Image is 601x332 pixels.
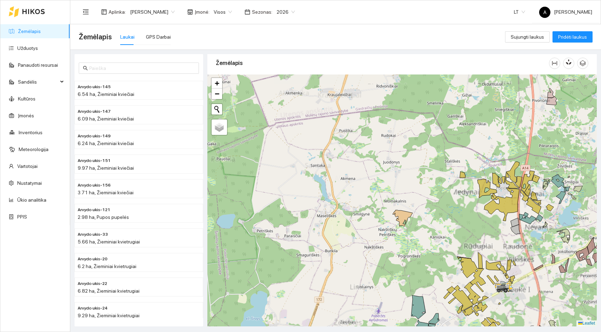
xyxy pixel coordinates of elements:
span: Aplinka : [109,8,126,16]
span: 6.82 ha, Žieminiai kvietrugiai [78,288,140,294]
div: Žemėlapis [216,53,549,73]
span: Sujungti laukus [511,33,544,41]
span: 9.29 ha, Žieminiai kvietrugiai [78,313,140,318]
a: Meteorologija [19,147,49,152]
span: 9.97 ha, Žieminiai kviečiai [78,165,134,171]
span: 6.24 ha, Žieminiai kviečiai [78,141,134,146]
span: column-width [549,60,560,66]
a: Leaflet [578,321,595,326]
span: Arvydo ukis-156 [78,182,111,189]
span: Arvydas Paukštys [130,7,175,17]
div: Laukai [120,33,135,41]
a: Zoom in [212,78,222,89]
a: Žemėlapis [18,28,41,34]
a: Pridėti laukus [552,34,593,40]
span: 2.98 ha, Pupos pupelės [78,214,129,220]
span: Arvydo ukis-24 [78,305,108,312]
span: Žemėlapis [79,31,112,43]
a: Nustatymai [17,180,42,186]
span: Arvydo ukis-149 [78,133,111,139]
button: Pridėti laukus [552,31,593,43]
a: Inventorius [19,130,43,135]
span: [PERSON_NAME] [539,9,592,15]
span: shop [187,9,193,15]
a: Zoom out [212,89,222,99]
span: 6.54 ha, Žieminiai kviečiai [78,91,134,97]
span: LT [514,7,525,17]
button: Sujungti laukus [505,31,550,43]
span: Sandėlis [18,75,58,89]
span: menu-fold [83,9,89,15]
a: PPIS [17,214,27,220]
span: + [215,79,219,87]
span: Pridėti laukus [558,33,587,41]
span: Arvydo ukis-147 [78,108,111,115]
a: Kultūros [18,96,35,102]
span: Arvydo ukis-22 [78,280,107,287]
span: 3.71 ha, Žieminiai kviečiai [78,190,134,195]
button: menu-fold [79,5,93,19]
span: Visos [214,7,232,17]
span: search [83,66,88,71]
a: Sujungti laukus [505,34,550,40]
a: Užduotys [17,45,38,51]
span: Sezonas : [252,8,272,16]
a: Layers [212,119,227,135]
button: column-width [549,58,560,69]
span: Arvydo ukis-20 [78,256,108,262]
span: 6.09 ha, Žieminiai kviečiai [78,116,134,122]
button: Initiate a new search [212,104,222,115]
a: Panaudoti resursai [18,62,58,68]
span: layout [101,9,107,15]
a: Vartotojai [17,163,38,169]
span: 2026 [277,7,295,17]
span: Arvydo ukis-121 [78,207,110,213]
span: calendar [245,9,250,15]
span: Įmonė : [195,8,209,16]
input: Paieška [89,64,195,72]
span: Arvydo ukis-145 [78,84,111,90]
a: Ūkio analitika [17,197,46,203]
span: 5.66 ha, Žieminiai kvietrugiai [78,239,140,245]
span: Arvydo ukis-151 [78,157,111,164]
div: GPS Darbai [146,33,171,41]
span: A [543,7,547,18]
span: Arvydo ukis-33 [78,231,108,238]
span: − [215,89,219,98]
span: 6.2 ha, Žieminiai kvietrugiai [78,263,136,269]
a: Įmonės [18,113,34,118]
